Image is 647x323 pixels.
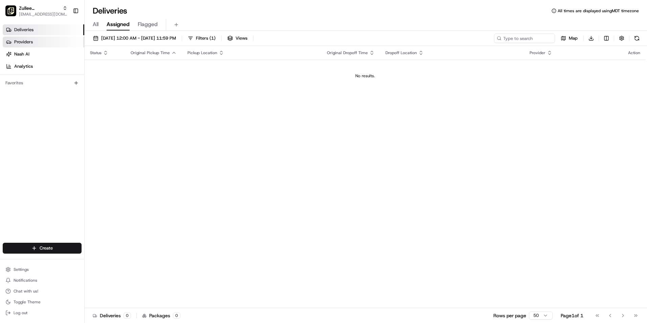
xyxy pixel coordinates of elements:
button: Log out [3,308,82,318]
input: Type to search [494,34,555,43]
span: All [93,20,98,28]
a: 📗Knowledge Base [4,95,54,108]
button: Notifications [3,276,82,285]
div: We're available if you need us! [23,71,86,77]
span: Assigned [107,20,130,28]
span: Knowledge Base [14,98,52,105]
span: Map [569,35,578,41]
div: 0 [124,313,131,319]
span: Toggle Theme [14,299,41,305]
span: Chat with us! [14,288,38,294]
a: Nash AI [3,49,84,60]
button: Map [558,34,581,43]
span: Nash AI [14,51,29,57]
div: 0 [173,313,180,319]
button: Start new chat [115,67,123,75]
span: Filters [196,35,216,41]
span: Dropoff Location [385,50,417,56]
span: All times are displayed using MDT timezone [558,8,639,14]
span: Provider [530,50,545,56]
button: Chat with us! [3,286,82,296]
span: Create [40,245,53,251]
span: [DATE] 12:00 AM - [DATE] 11:59 PM [101,35,176,41]
h1: Deliveries [93,5,127,16]
img: Nash [7,7,20,20]
a: Analytics [3,61,84,72]
div: Deliveries [93,312,131,319]
button: Toggle Theme [3,297,82,307]
button: Filters(1) [185,34,219,43]
img: Zullee Mediterrannean Grill - Meridian [5,5,16,16]
span: Settings [14,267,29,272]
span: Status [90,50,102,56]
p: Rows per page [493,312,526,319]
p: Welcome 👋 [7,27,123,38]
button: [EMAIL_ADDRESS][DOMAIN_NAME] [19,12,67,17]
button: Create [3,243,82,254]
span: Original Pickup Time [131,50,170,56]
button: Views [224,34,250,43]
input: Clear [18,44,112,51]
div: No results. [87,73,643,79]
span: Log out [14,310,27,316]
button: Refresh [632,34,642,43]
button: Zullee Mediterrannean Grill - MeridianZullee Mediterrannean Grill - Meridian[EMAIL_ADDRESS][DOMAI... [3,3,70,19]
span: Analytics [14,63,33,69]
button: Zullee Mediterrannean Grill - Meridian [19,5,60,12]
button: Settings [3,265,82,274]
div: 📗 [7,99,12,104]
a: 💻API Documentation [54,95,111,108]
span: API Documentation [64,98,109,105]
span: Views [236,35,247,41]
button: [DATE] 12:00 AM - [DATE] 11:59 PM [90,34,179,43]
span: ( 1 ) [209,35,216,41]
span: Providers [14,39,33,45]
span: Deliveries [14,27,34,33]
div: Favorites [3,78,82,88]
span: Pylon [67,115,82,120]
span: Original Dropoff Time [327,50,368,56]
img: 1736555255976-a54dd68f-1ca7-489b-9aae-adbdc363a1c4 [7,65,19,77]
div: Page 1 of 1 [561,312,583,319]
a: Deliveries [3,24,84,35]
div: Action [628,50,640,56]
a: Powered byPylon [48,114,82,120]
a: Providers [3,37,84,47]
div: 💻 [57,99,63,104]
span: Pickup Location [187,50,217,56]
div: Start new chat [23,65,111,71]
div: Packages [142,312,180,319]
span: Notifications [14,278,37,283]
span: Flagged [138,20,158,28]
